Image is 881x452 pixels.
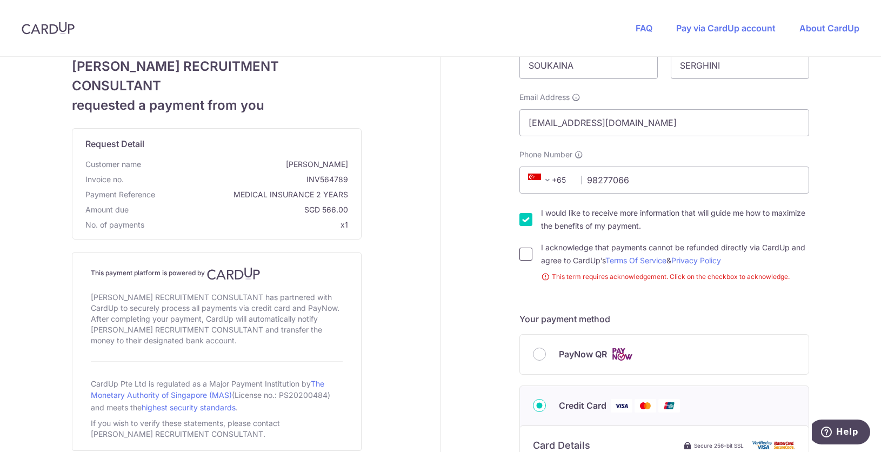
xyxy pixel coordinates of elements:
[611,348,633,361] img: Cards logo
[72,57,362,96] span: [PERSON_NAME] RECRUITMENT CONSULTANT
[91,267,343,280] h4: This payment platform is powered by
[519,52,658,79] input: First name
[533,348,796,361] div: PayNow QR Cards logo
[676,23,776,34] a: Pay via CardUp account
[159,189,348,200] span: MEDICAL INSURANCE 2 YEARS
[85,204,129,215] span: Amount due
[635,399,656,413] img: Mastercard
[85,174,124,185] span: Invoice no.
[533,439,590,452] h6: Card Details
[525,174,573,187] span: +65
[85,138,144,149] span: translation missing: en.request_detail
[752,441,796,450] img: card secure
[799,23,859,34] a: About CardUp
[671,52,809,79] input: Last name
[128,174,348,185] span: INV564789
[519,109,809,136] input: Email address
[694,441,744,450] span: Secure 256-bit SSL
[133,204,348,215] span: SGD 566.00
[142,403,236,412] a: highest security standards
[541,271,809,282] small: This term requires acknowledgement. Click on the checkbox to acknowledge.
[85,220,144,230] span: No. of payments
[559,399,606,412] span: Credit Card
[611,399,632,413] img: Visa
[528,174,554,187] span: +65
[72,96,362,115] span: requested a payment from you
[519,92,570,103] span: Email Address
[812,420,870,447] iframe: Opens a widget where you can find more information
[519,149,572,160] span: Phone Number
[658,399,680,413] img: Union Pay
[541,241,809,267] label: I acknowledge that payments cannot be refunded directly via CardUp and agree to CardUp’s &
[22,22,75,35] img: CardUp
[91,290,343,348] div: [PERSON_NAME] RECRUITMENT CONSULTANT has partnered with CardUp to securely process all payments v...
[91,416,343,442] div: If you wish to verify these statements, please contact [PERSON_NAME] RECRUITMENT CONSULTANT.
[559,348,607,361] span: PayNow QR
[91,375,343,416] div: CardUp Pte Ltd is regulated as a Major Payment Institution by (License no.: PS20200484) and meets...
[671,256,721,265] a: Privacy Policy
[85,190,155,199] span: translation missing: en.payment_reference
[541,207,809,232] label: I would like to receive more information that will guide me how to maximize the benefits of my pa...
[533,399,796,413] div: Credit Card Visa Mastercard Union Pay
[605,256,666,265] a: Terms Of Service
[145,159,348,170] span: [PERSON_NAME]
[341,220,348,229] span: x1
[85,159,141,170] span: Customer name
[519,313,809,325] h5: Your payment method
[636,23,652,34] a: FAQ
[207,267,260,280] img: CardUp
